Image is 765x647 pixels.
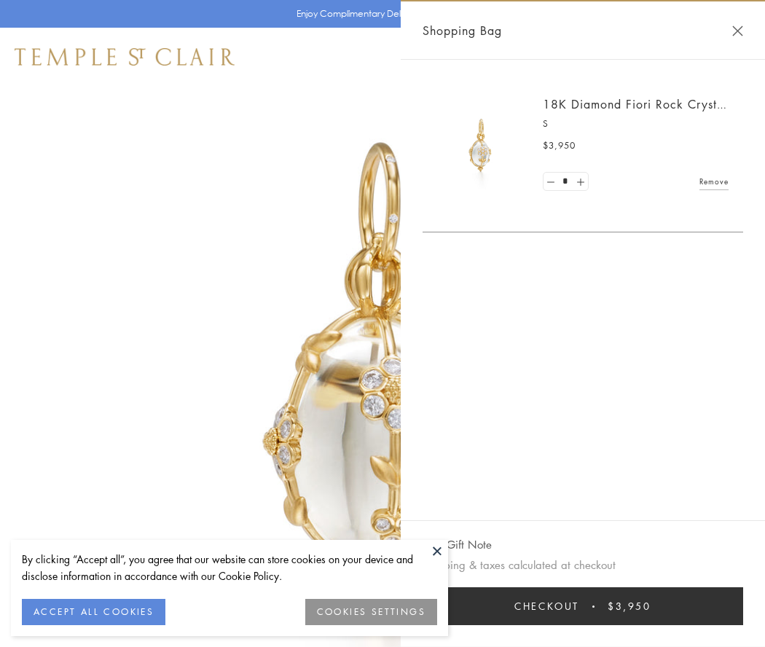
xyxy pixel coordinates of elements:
span: Checkout [514,598,579,614]
span: Shopping Bag [423,21,502,40]
p: Shipping & taxes calculated at checkout [423,556,743,574]
button: ACCEPT ALL COOKIES [22,599,165,625]
a: Set quantity to 2 [573,173,587,191]
img: Temple St. Clair [15,48,235,66]
a: Remove [699,173,729,189]
img: P51889-E11FIORI [437,102,525,189]
p: Enjoy Complimentary Delivery & Returns [297,7,462,21]
button: Checkout $3,950 [423,587,743,625]
button: COOKIES SETTINGS [305,599,437,625]
button: Add Gift Note [423,536,492,554]
span: $3,950 [608,598,651,614]
div: By clicking “Accept all”, you agree that our website can store cookies on your device and disclos... [22,551,437,584]
p: S [543,117,729,131]
button: Close Shopping Bag [732,26,743,36]
span: $3,950 [543,138,576,153]
a: Set quantity to 0 [544,173,558,191]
